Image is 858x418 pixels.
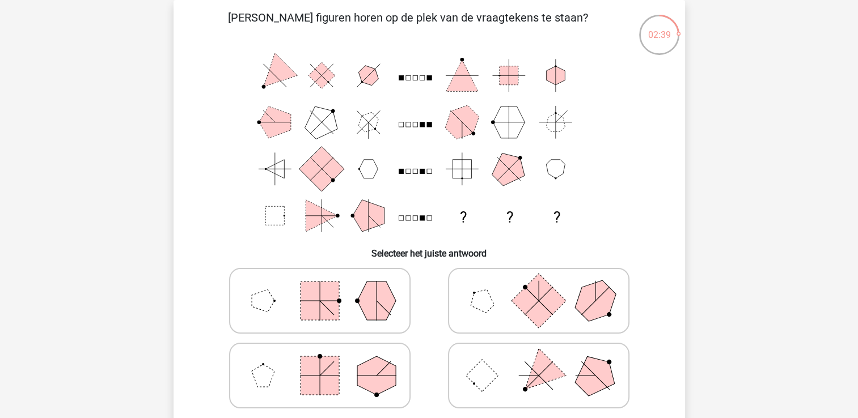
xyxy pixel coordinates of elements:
[638,14,681,42] div: 02:39
[192,239,667,259] h6: Selecteer het juiste antwoord
[459,209,466,226] text: ?
[553,209,560,226] text: ?
[506,209,513,226] text: ?
[192,9,624,43] p: [PERSON_NAME] figuren horen op de plek van de vraagtekens te staan?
